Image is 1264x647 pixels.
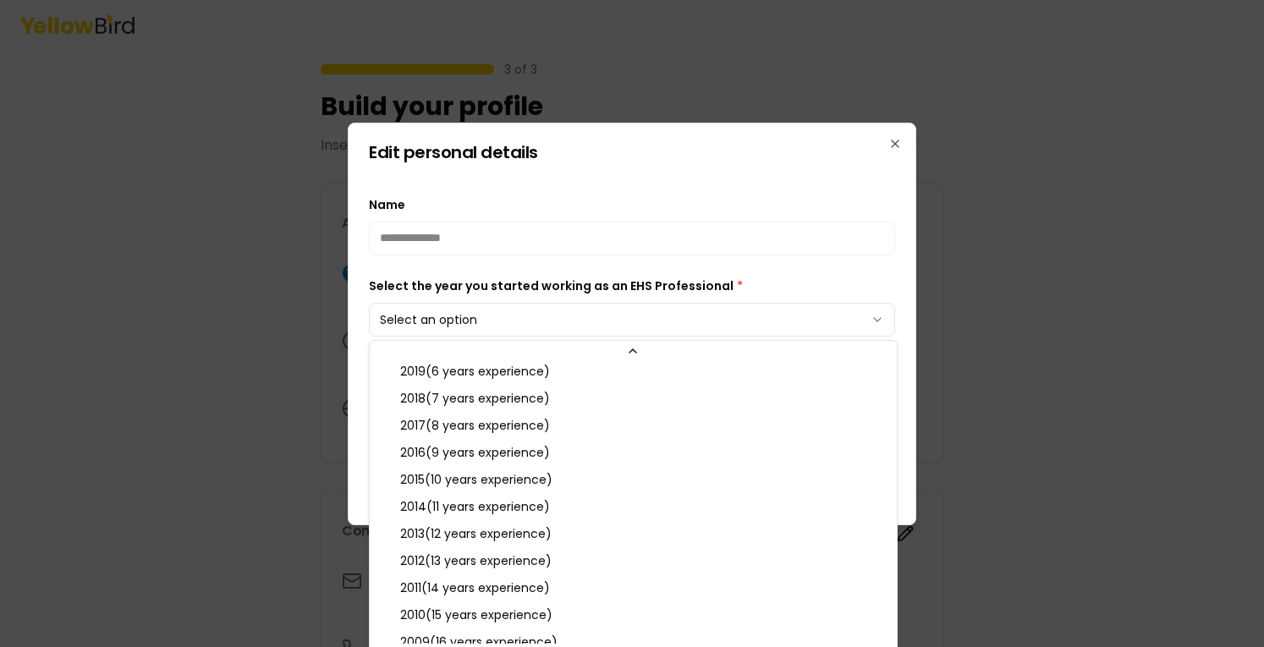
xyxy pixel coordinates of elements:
span: 2014 ( 11 years experience ) [400,498,550,515]
span: 2019 ( 6 years experience ) [400,363,550,380]
span: 2016 ( 9 years experience ) [400,444,550,461]
span: 2015 ( 10 years experience ) [400,471,552,488]
span: 2017 ( 8 years experience ) [400,417,550,434]
span: 2018 ( 7 years experience ) [400,390,550,407]
span: 2011 ( 14 years experience ) [400,579,550,596]
span: 2013 ( 12 years experience ) [400,525,552,542]
span: 2010 ( 15 years experience ) [400,606,552,623]
span: 2012 ( 13 years experience ) [400,552,552,569]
